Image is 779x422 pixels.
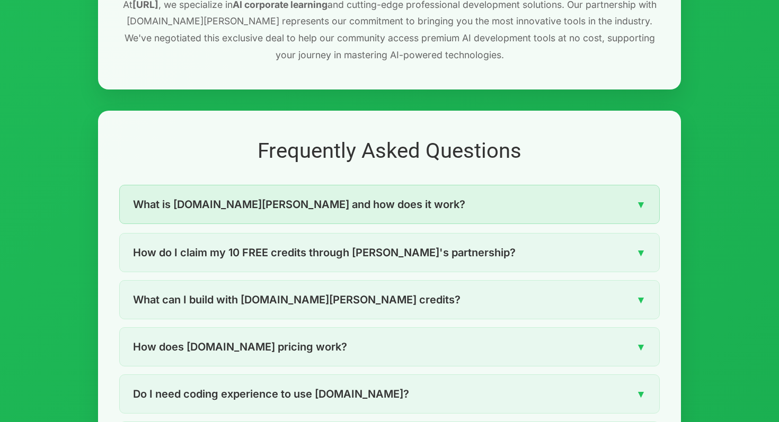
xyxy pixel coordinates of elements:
[133,338,347,355] span: How does [DOMAIN_NAME] pricing work?
[133,196,465,213] span: What is [DOMAIN_NAME][PERSON_NAME] and how does it work?
[636,386,646,402] span: ▼
[133,291,461,308] span: What can I build with [DOMAIN_NAME][PERSON_NAME] credits?
[636,339,646,355] span: ▼
[133,244,516,261] span: How do I claim my 10 FREE credits through [PERSON_NAME]'s partnership?
[636,292,646,308] span: ▼
[133,385,409,402] span: Do I need coding experience to use [DOMAIN_NAME]?
[636,245,646,261] span: ▼
[636,196,646,213] span: ▼
[119,137,660,165] h2: Frequently Asked Questions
